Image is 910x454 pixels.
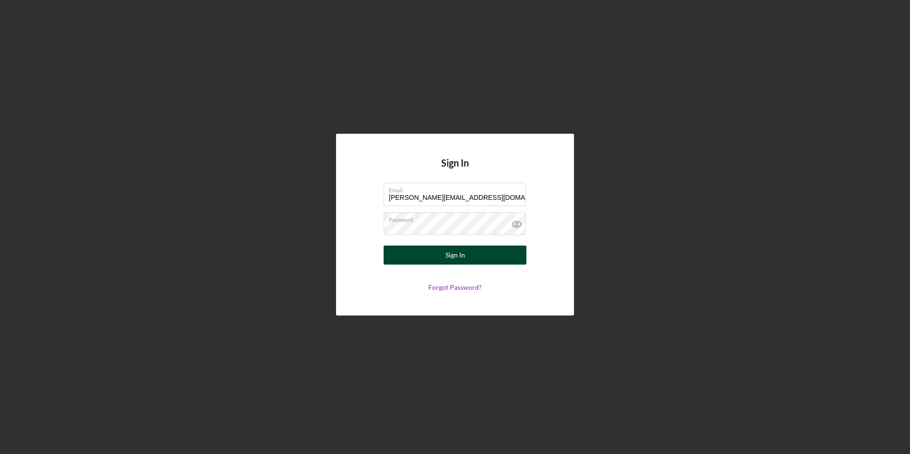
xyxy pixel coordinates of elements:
[389,183,526,194] label: Email
[428,283,482,291] a: Forgot Password?
[384,246,526,265] button: Sign In
[445,246,465,265] div: Sign In
[389,213,526,223] label: Password
[441,158,469,183] h4: Sign In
